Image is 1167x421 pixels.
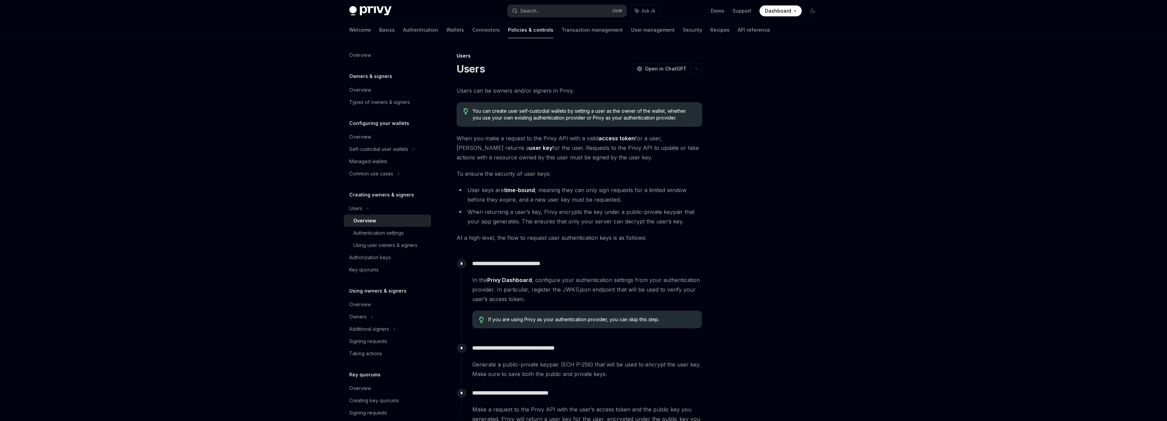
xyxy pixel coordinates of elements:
button: Toggle dark mode [807,5,818,16]
div: Managed wallets [349,157,387,166]
div: Overview [349,384,371,392]
h5: Key quorums [349,371,381,379]
div: Users [457,52,702,59]
strong: time-bound [504,187,535,193]
a: Managed wallets [344,155,431,168]
button: Ask AI [630,5,660,17]
span: You can create user self-custodial wallets by setting a user as the owner of the wallet, whether ... [473,108,695,121]
h5: Configuring your wallets [349,119,409,127]
span: At a high-level, the flow to request user authentication keys is as follows: [457,233,702,243]
strong: access token [598,135,635,142]
span: Users can be owners and/or signers in Privy. [457,86,702,95]
li: When returning a user’s key, Privy encrypts the key under a public-private keypair that your app ... [457,207,702,226]
a: Overview [344,215,431,227]
a: Policies & controls [508,22,553,38]
svg: Tip [463,108,468,114]
h5: Using owners & signers [349,287,406,295]
a: Taking actions [344,347,431,360]
a: Authentication [403,22,438,38]
button: Search...CtrlK [507,5,627,17]
div: Self-custodial user wallets [349,145,408,153]
div: Overview [349,86,371,94]
svg: Tip [479,317,484,323]
a: Overview [344,49,431,61]
span: Open in ChatGPT [645,65,687,72]
span: In the , configure your authentication settings from your authentication provider. In particular,... [472,275,702,304]
a: Connectors [472,22,500,38]
div: Signing requests [349,337,387,345]
span: When you make a request to the Privy API with a valid for a user, [PERSON_NAME] returns a for the... [457,134,702,162]
h1: Users [457,63,485,75]
a: Signing requests [344,335,431,347]
a: Overview [344,131,431,143]
span: Ask AI [642,7,655,14]
a: Overview [344,382,431,394]
a: Recipes [710,22,730,38]
div: Overview [353,217,376,225]
a: Signing requests [344,407,431,419]
a: Overview [344,298,431,311]
a: Demo [711,7,724,14]
a: Security [683,22,702,38]
span: Dashboard [765,7,791,14]
div: Signing requests [349,409,387,417]
h5: Creating owners & signers [349,191,414,199]
a: User management [631,22,675,38]
a: Dashboard [759,5,802,16]
a: Creating key quorums [344,394,431,407]
a: API reference [738,22,770,38]
span: Generate a public-private keypair (ECH P-256) that will be used to encrypt the user key. Make sur... [472,360,702,379]
span: To ensure the security of user keys: [457,169,702,178]
div: Common use cases [349,170,393,178]
strong: user key [529,144,552,151]
div: Taking actions [349,349,382,358]
div: Additional signers [349,325,389,333]
a: Wallets [446,22,464,38]
a: Privy Dashboard [487,277,532,284]
a: Welcome [349,22,371,38]
div: Key quorums [349,266,379,274]
li: User keys are , meaning they can only sign requests for a limited window before they expire, and ... [457,185,702,204]
div: Authentication settings [353,229,404,237]
img: dark logo [349,6,391,16]
a: Basics [379,22,395,38]
div: Search... [520,7,539,15]
div: Types of owners & signers [349,98,410,106]
div: Creating key quorums [349,396,399,405]
div: Users [349,204,362,213]
div: Overview [349,133,371,141]
a: Using user owners & signers [344,239,431,251]
div: Overview [349,300,371,309]
div: Overview [349,51,371,59]
a: Types of owners & signers [344,96,431,108]
a: Transaction management [562,22,623,38]
span: Ctrl K [612,8,623,14]
div: Authorization keys [349,253,391,262]
a: Authorization keys [344,251,431,264]
a: Overview [344,84,431,96]
div: Owners [349,313,367,321]
a: Support [733,7,751,14]
div: Using user owners & signers [353,241,417,249]
h5: Owners & signers [349,72,392,80]
a: Key quorums [344,264,431,276]
span: If you are using Privy as your authentication provider, you can skip this step. [488,316,695,323]
a: Authentication settings [344,227,431,239]
button: Open in ChatGPT [632,63,691,75]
